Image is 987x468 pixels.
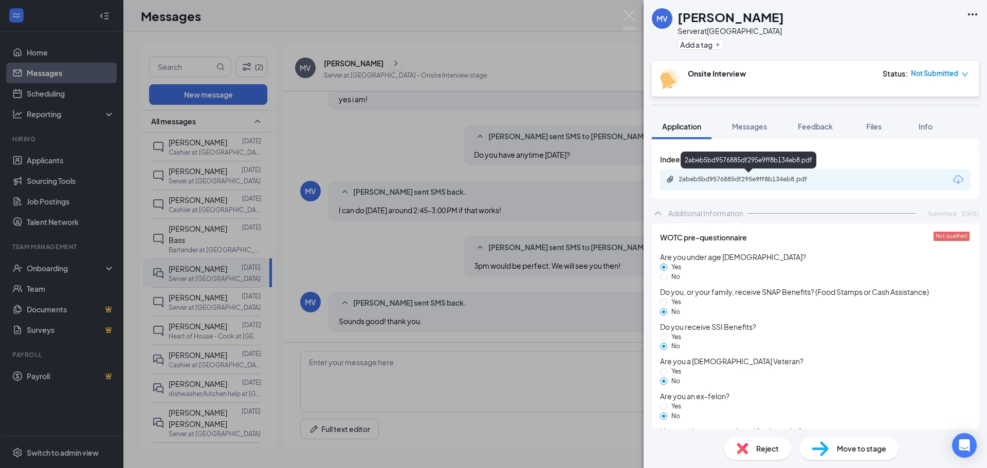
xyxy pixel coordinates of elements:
span: Files [866,122,882,131]
div: Server at [GEOGRAPHIC_DATA] [678,26,784,36]
svg: Plus [715,42,721,48]
span: Yes [667,298,685,306]
span: No [667,412,684,420]
span: Reject [756,443,779,454]
h1: [PERSON_NAME] [678,8,784,26]
span: Are you under age [DEMOGRAPHIC_DATA]? [660,251,971,263]
div: Open Intercom Messenger [952,433,977,458]
span: Indeed Resume [660,154,714,165]
span: Have you been unemployed for 6 months? [660,425,971,437]
span: Move to stage [837,443,886,454]
span: Application [662,122,701,131]
span: Do you, or your family, receive SNAP Benefits? (Food Stamps or Cash Assistance) [660,286,971,297]
span: Not Submitted [911,68,958,79]
a: Paperclip2abeb5bd9576885df295e9ff8b134eb8.pdf [666,175,833,185]
span: Info [919,122,933,131]
svg: Download [952,174,964,186]
span: Are you a [DEMOGRAPHIC_DATA] Veteran? [660,355,971,367]
span: down [961,71,968,78]
span: No [667,308,684,315]
div: MV [656,13,668,24]
span: [DATE] [962,209,979,218]
span: No [667,342,684,350]
span: No [667,377,684,385]
span: Feedback [798,122,833,131]
span: Are you an ex-felon? [660,390,971,402]
span: WOTC pre-questionnaire [660,232,747,243]
span: Do you receive SSI Benefits? [660,321,971,332]
div: Additional Information [668,208,743,218]
span: No [667,273,684,280]
div: 2abeb5bd9576885df295e9ff8b134eb8.pdf [679,175,822,183]
span: Messages [732,122,767,131]
span: Yes [667,367,685,375]
svg: Ellipses [966,8,979,21]
span: Yes [667,333,685,341]
b: Onsite Interview [688,69,746,78]
svg: ChevronUp [652,207,664,219]
span: Not qualified [936,232,967,240]
div: 2abeb5bd9576885df295e9ff8b134eb8.pdf [681,152,816,169]
span: Submitted: [928,209,958,218]
span: Yes [667,263,685,271]
svg: Paperclip [666,175,674,183]
span: Yes [667,402,685,410]
button: PlusAdd a tag [678,39,723,50]
div: Status : [883,68,908,79]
